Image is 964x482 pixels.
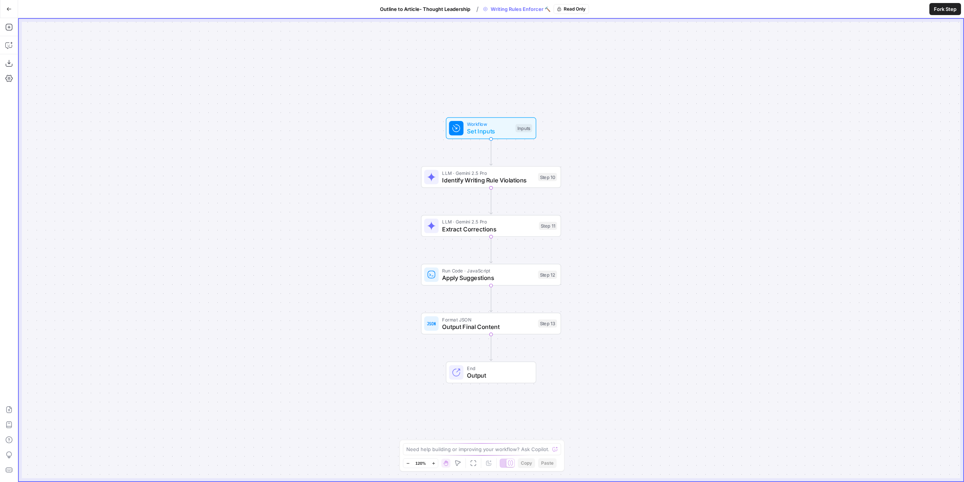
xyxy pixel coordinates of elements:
[516,124,532,132] div: Inputs
[564,6,586,12] span: Read Only
[467,121,512,128] span: Workflow
[421,117,561,139] div: WorkflowSet InputsInputs
[442,267,534,274] span: Run Code · JavaScript
[421,166,561,188] div: LLM · Gemini 2.5 ProIdentify Writing Rule ViolationsStep 10
[490,334,492,361] g: Edge from step_13 to end
[490,236,492,263] g: Edge from step_11 to step_12
[421,264,561,286] div: Run Code · JavaScriptApply SuggestionsStep 12
[442,218,535,225] span: LLM · Gemini 2.5 Pro
[934,5,956,13] span: Fork Step
[442,176,534,185] span: Identify Writing Rule Violations
[442,225,535,234] span: Extract Corrections
[538,173,557,181] div: Step 10
[442,322,534,331] span: Output Final Content
[929,3,961,15] button: Fork Step
[442,316,534,323] span: Format JSON
[490,188,492,214] g: Edge from step_10 to step_11
[421,361,561,383] div: EndOutput
[442,273,534,282] span: Apply Suggestions
[538,458,557,468] button: Paste
[538,320,557,328] div: Step 13
[521,460,532,467] span: Copy
[415,460,426,466] span: 120%
[421,215,561,237] div: LLM · Gemini 2.5 ProExtract CorrectionsStep 11
[539,222,557,230] div: Step 11
[442,169,534,176] span: LLM · Gemini 2.5 Pro
[467,365,528,372] span: End
[490,285,492,312] g: Edge from step_12 to step_13
[421,313,561,335] div: Format JSONOutput Final ContentStep 13
[375,3,475,15] button: Outline to Article- Thought Leadership
[490,139,492,165] g: Edge from start to step_10
[541,460,554,467] span: Paste
[518,458,535,468] button: Copy
[467,127,512,136] span: Set Inputs
[538,271,557,279] div: Step 12
[476,5,479,14] span: /
[467,371,528,380] span: Output
[380,5,470,13] span: Outline to Article- Thought Leadership
[480,4,589,14] div: Writing Rules Enforcer 🔨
